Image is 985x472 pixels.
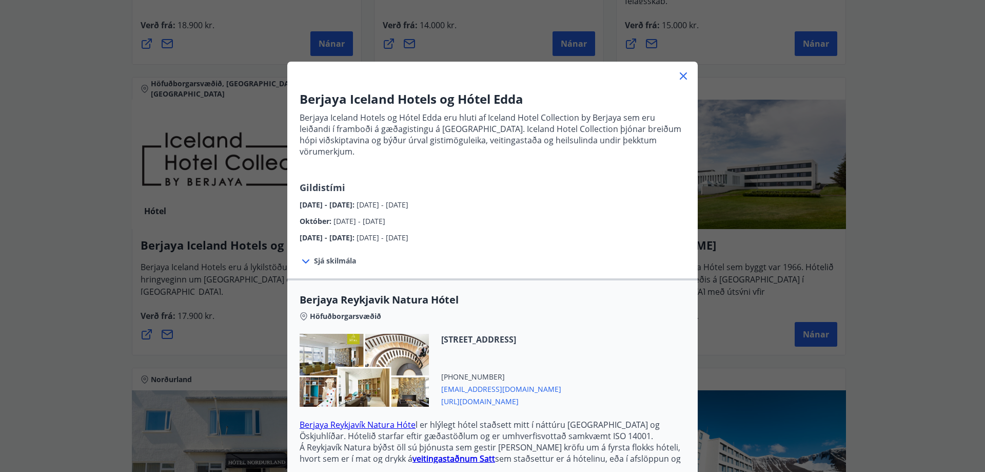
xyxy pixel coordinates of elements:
[441,334,561,345] span: [STREET_ADDRESS]
[314,256,356,266] span: Sjá skilmála
[357,233,408,242] span: [DATE] - [DATE]
[412,453,495,464] a: veitingastaðnum Satt
[357,200,408,210] span: [DATE] - [DATE]
[300,112,685,157] p: Berjaya Iceland Hotels og Hótel Edda eru hluti af Iceland Hotel Collection by Berjaya sem eru lei...
[300,233,357,242] span: [DATE] - [DATE] :
[333,216,385,226] span: [DATE] - [DATE]
[310,311,381,322] span: Höfuðborgarsvæðið
[441,382,561,394] span: [EMAIL_ADDRESS][DOMAIN_NAME]
[300,293,685,307] span: Berjaya Reykjavik Natura Hótel
[300,181,345,194] span: Gildistími
[441,372,561,382] span: [PHONE_NUMBER]
[300,419,416,430] a: Berjaya Reykjavík Natura Hóte
[441,394,561,407] span: [URL][DOMAIN_NAME]
[300,216,333,226] span: Október :
[300,200,357,210] span: [DATE] - [DATE] :
[300,419,685,442] p: l er hlýlegt hótel staðsett mitt í náttúru [GEOGRAPHIC_DATA] og Öskjuhlíðar. Hótelið starfar efti...
[300,90,685,108] h3: Berjaya Iceland Hotels og Hótel Edda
